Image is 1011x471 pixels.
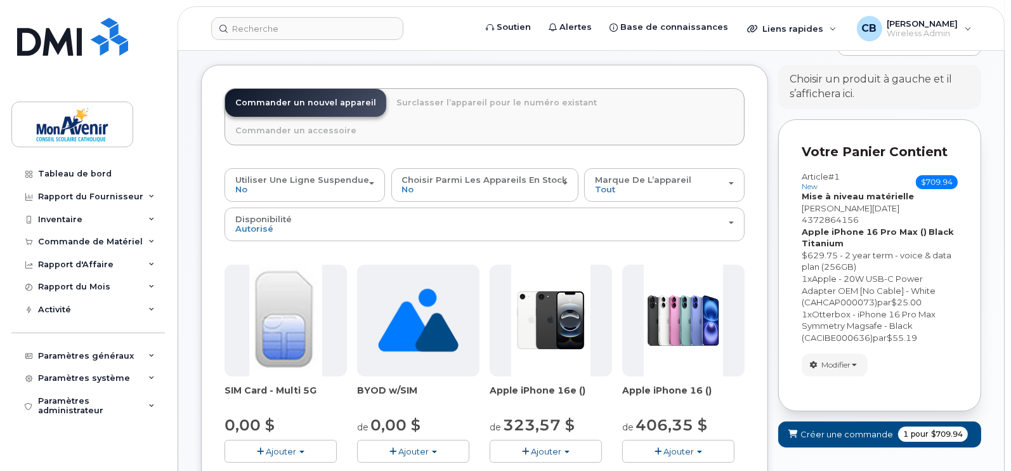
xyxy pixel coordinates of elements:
[622,421,634,433] small: de
[357,440,469,462] button: Ajouter
[386,89,607,117] a: Surclasser l’appareil pour le numéro existant
[540,15,601,40] a: Alertes
[398,446,429,456] span: Ajouter
[800,428,893,441] span: Créer une commande
[862,21,877,36] span: CB
[584,168,745,201] button: Marque de l’appareil Tout
[620,21,728,34] span: Base de connaissances
[249,265,322,376] img: 00D627D4-43E9-49B7-A367-2C99342E128C.jpg
[802,172,840,190] h3: Article
[503,416,575,434] span: 323,57 $
[802,274,936,307] span: Apple - 20W USB-C Power Adapter OEM [No Cable] - White (CAHCAP000073)
[531,446,561,456] span: Ajouter
[370,416,421,434] span: 0,00 $
[490,421,501,433] small: de
[357,421,369,433] small: de
[802,227,954,249] strong: Black Titanium
[225,208,745,241] button: Disponibilité autorisé
[490,440,602,462] button: Ajouter
[644,265,724,376] img: phone23906.JPG
[802,249,958,273] div: $629.75 - 2 year term - voice & data plan (256GB)
[762,23,823,34] span: Liens rapides
[802,309,936,343] span: Otterbox - iPhone 16 Pro Max Symmetry Magsafe - Black (CACIBE000636)
[908,428,931,440] span: pour
[378,265,459,376] img: no_image_found-2caef05468ed5679b831cfe6fc140e25e0c280774317ffc20a367ab7fd17291e.png
[225,117,367,145] a: Commander un accessoire
[636,416,707,434] span: 406,35 $
[225,416,275,434] span: 0,00 $
[802,203,899,213] span: [PERSON_NAME][DATE]
[802,227,927,237] strong: Apple iPhone 16 Pro Max ()
[802,309,807,319] span: 1
[402,175,568,185] span: Choisir parmi les appareils en stock
[916,175,958,189] span: $709.94
[225,440,337,462] button: Ajouter
[477,15,540,40] a: Soutien
[802,274,807,284] span: 1
[887,18,958,29] span: [PERSON_NAME]
[802,354,868,376] button: Modifier
[497,21,531,34] span: Soutien
[211,17,403,40] input: Recherche
[821,359,851,371] span: Modifier
[802,215,859,225] span: 4372864156
[266,446,296,456] span: Ajouter
[402,184,414,194] span: No
[235,175,369,185] span: Utiliser une ligne suspendue
[622,384,745,409] div: Apple iPhone 16 ()
[511,265,591,376] img: phone23837.JPG
[778,421,981,448] button: Créer une commande 1 pour $709.94
[887,29,958,39] span: Wireless Admin
[490,384,612,409] div: Apple iPhone 16e ()
[357,384,479,409] div: BYOD w/SIM
[595,184,615,194] span: Tout
[931,428,963,440] span: $709.94
[738,16,845,41] div: Liens rapides
[828,171,840,182] span: #1
[790,72,970,102] div: Choisir un produit à gauche et il s’affichera ici.
[663,446,694,456] span: Ajouter
[225,168,385,201] button: Utiliser une ligne suspendue No
[595,175,691,185] span: Marque de l’appareil
[622,440,734,462] button: Ajouter
[391,168,578,201] button: Choisir parmi les appareils en stock No
[891,297,922,307] span: $25.00
[235,214,292,224] span: Disponibilité
[559,21,592,34] span: Alertes
[802,182,818,191] small: new
[802,308,958,344] div: x par
[235,184,247,194] span: No
[225,384,347,409] div: SIM Card - Multi 5G
[848,16,981,41] div: Chaima Ben Salah
[802,191,914,201] strong: Mise à niveau matérielle
[887,333,917,343] span: $55.19
[903,428,908,440] span: 1
[802,273,958,308] div: x par
[601,15,737,40] a: Base de connaissances
[235,223,273,234] span: autorisé
[225,89,386,117] a: Commander un nouvel appareil
[802,143,958,161] p: Votre panier contient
